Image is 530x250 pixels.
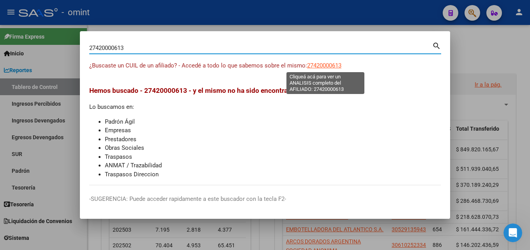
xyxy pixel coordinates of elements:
iframe: Intercom live chat [503,223,522,242]
li: Obras Sociales [105,144,441,152]
li: Empresas [105,126,441,135]
mat-icon: search [432,41,441,50]
span: 27420000613 [307,62,341,69]
li: Traspasos Direccion [105,170,441,179]
p: -SUGERENCIA: Puede acceder rapidamente a este buscador con la tecla F2- [89,195,441,204]
div: Lo buscamos en: [89,85,441,179]
li: Padrón Ágil [105,117,441,126]
span: Hemos buscado - 27420000613 - y el mismo no ha sido encontrado [89,87,295,94]
li: Prestadores [105,135,441,144]
span: ¿Buscaste un CUIL de un afiliado? - Accedé a todo lo que sabemos sobre el mismo: [89,62,307,69]
li: ANMAT / Trazabilidad [105,161,441,170]
li: Traspasos [105,152,441,161]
